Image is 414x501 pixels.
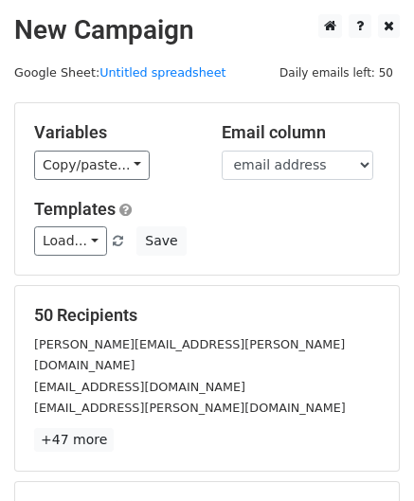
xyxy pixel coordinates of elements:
[136,226,186,256] button: Save
[99,65,225,80] a: Untitled spreadsheet
[34,428,114,452] a: +47 more
[34,122,193,143] h5: Variables
[14,14,400,46] h2: New Campaign
[273,63,400,83] span: Daily emails left: 50
[34,226,107,256] a: Load...
[222,122,381,143] h5: Email column
[14,65,226,80] small: Google Sheet:
[273,65,400,80] a: Daily emails left: 50
[34,305,380,326] h5: 50 Recipients
[34,401,346,415] small: [EMAIL_ADDRESS][PERSON_NAME][DOMAIN_NAME]
[34,337,345,373] small: [PERSON_NAME][EMAIL_ADDRESS][PERSON_NAME][DOMAIN_NAME]
[34,151,150,180] a: Copy/paste...
[34,380,245,394] small: [EMAIL_ADDRESS][DOMAIN_NAME]
[319,410,414,501] iframe: Chat Widget
[34,199,116,219] a: Templates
